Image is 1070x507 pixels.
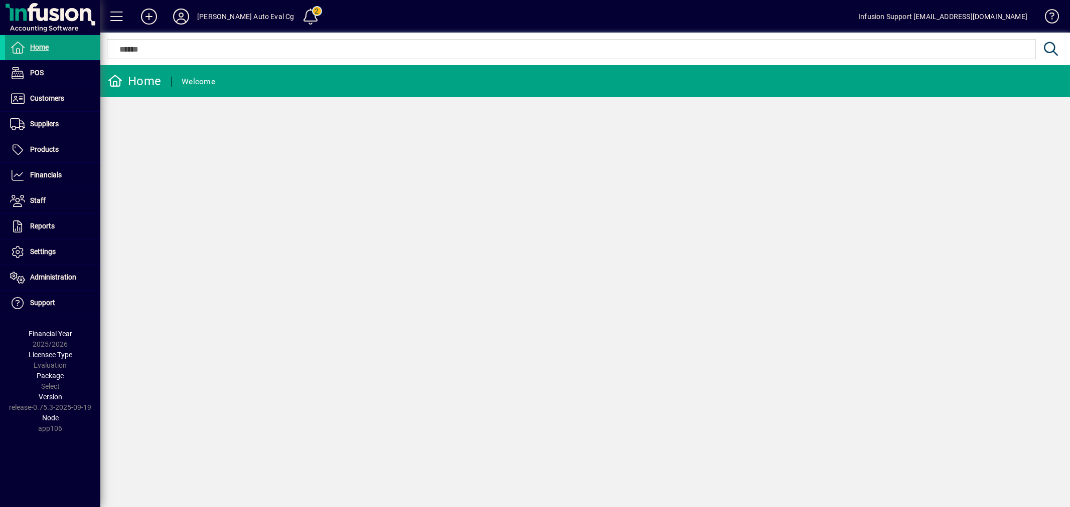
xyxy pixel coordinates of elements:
[39,393,62,401] span: Version
[30,171,62,179] span: Financials
[5,137,100,162] a: Products
[30,247,56,256] span: Settings
[42,414,59,422] span: Node
[29,351,72,359] span: Licensee Type
[30,222,55,230] span: Reports
[30,273,76,281] span: Administration
[30,299,55,307] span: Support
[5,291,100,316] a: Support
[30,43,49,51] span: Home
[30,196,46,204] span: Staff
[30,94,64,102] span: Customers
[1037,2,1057,35] a: Knowledge Base
[5,112,100,137] a: Suppliers
[5,265,100,290] a: Administration
[108,73,161,89] div: Home
[5,188,100,213] a: Staff
[29,330,72,338] span: Financial Year
[5,163,100,188] a: Financials
[5,214,100,239] a: Reports
[133,8,165,26] button: Add
[165,8,197,26] button: Profile
[858,9,1027,25] div: Infusion Support [EMAIL_ADDRESS][DOMAIN_NAME]
[197,9,294,25] div: [PERSON_NAME] Auto Eval Cg
[30,69,44,77] span: POS
[30,120,59,128] span: Suppliers
[37,372,64,380] span: Package
[30,145,59,153] span: Products
[5,86,100,111] a: Customers
[5,61,100,86] a: POS
[5,239,100,265] a: Settings
[182,74,215,90] div: Welcome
